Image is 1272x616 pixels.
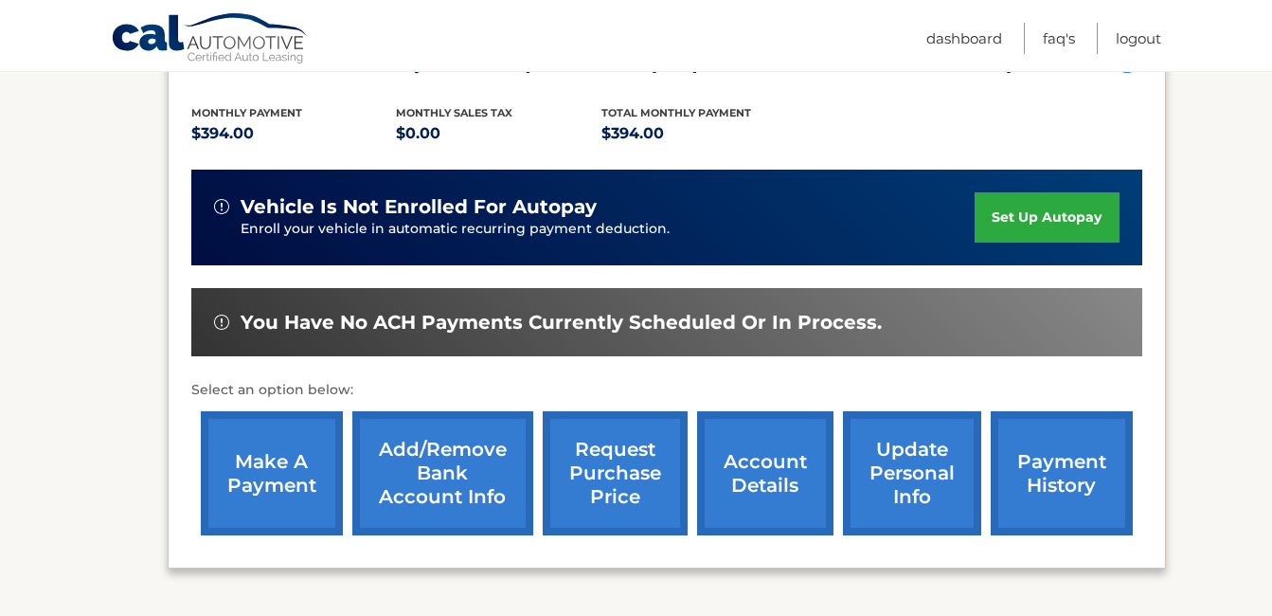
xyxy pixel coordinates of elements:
span: Monthly Payment [191,106,302,119]
span: You have no ACH payments currently scheduled or in process. [241,311,882,335]
a: Cal Automotive [111,12,310,67]
span: vehicle is not enrolled for autopay [241,195,597,219]
img: alert-white.svg [214,199,229,214]
p: Enroll your vehicle in automatic recurring payment deduction. [241,219,976,240]
p: $394.00 [191,120,397,147]
a: Logout [1116,23,1161,54]
a: FAQ's [1043,23,1075,54]
a: update personal info [843,411,981,535]
p: $0.00 [396,120,601,147]
a: Add/Remove bank account info [352,411,533,535]
p: Select an option below: [191,379,1142,402]
p: $394.00 [601,120,807,147]
a: Dashboard [926,23,1002,54]
img: alert-white.svg [214,315,229,330]
a: account details [697,411,833,535]
span: Total Monthly Payment [601,106,751,119]
a: request purchase price [543,411,688,535]
span: Monthly sales Tax [396,106,512,119]
a: make a payment [201,411,343,535]
a: payment history [991,411,1133,535]
a: set up autopay [975,192,1119,243]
